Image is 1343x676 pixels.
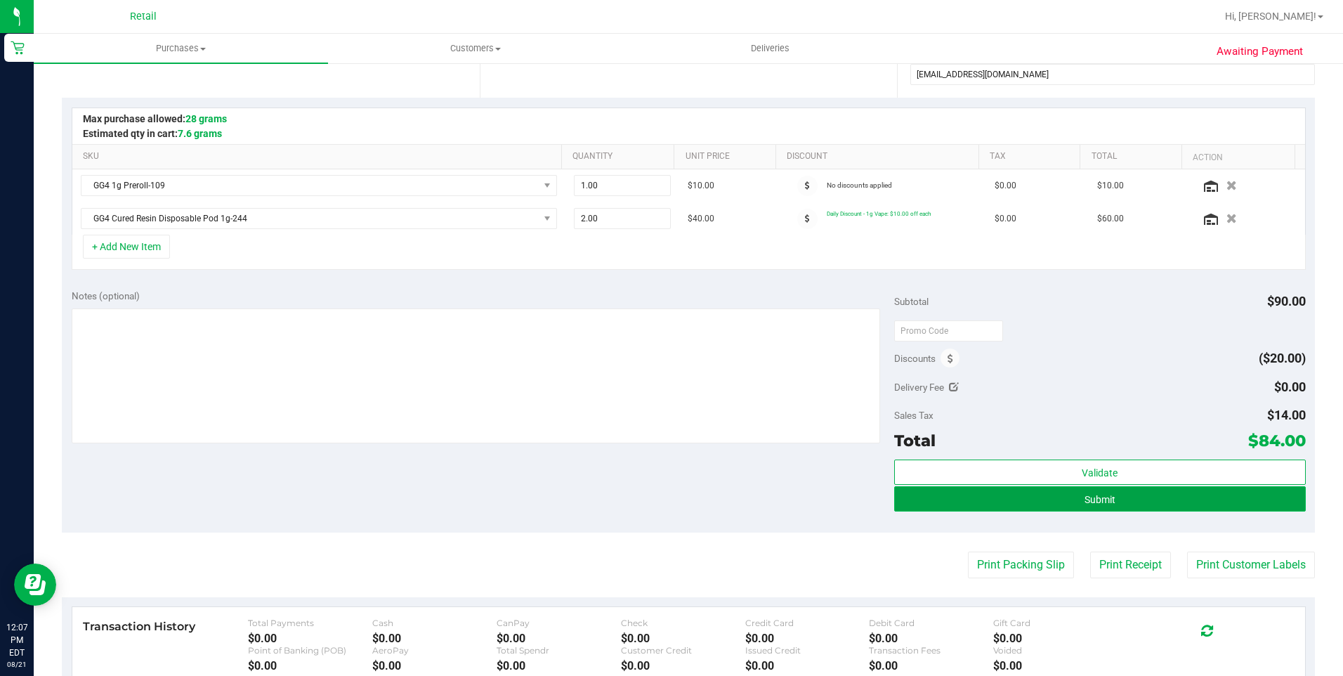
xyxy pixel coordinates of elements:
[248,632,372,645] div: $0.00
[894,486,1306,512] button: Submit
[894,460,1306,485] button: Validate
[623,34,917,63] a: Deliveries
[497,632,621,645] div: $0.00
[1097,179,1124,193] span: $10.00
[688,212,714,226] span: $40.00
[83,151,556,162] a: SKU
[869,618,993,628] div: Debit Card
[185,113,227,124] span: 28 grams
[178,128,222,139] span: 7.6 grams
[732,42,808,55] span: Deliveries
[1092,151,1177,162] a: Total
[11,41,25,55] inline-svg: Retail
[83,235,170,259] button: + Add New Item
[248,659,372,672] div: $0.00
[745,618,870,628] div: Credit Card
[621,632,745,645] div: $0.00
[34,34,328,63] a: Purchases
[1217,44,1303,60] span: Awaiting Payment
[81,176,539,195] span: GG4 1g Preroll-109
[869,645,993,656] div: Transaction Fees
[621,618,745,628] div: Check
[83,128,222,139] span: Estimated qty in cart:
[894,410,933,421] span: Sales Tax
[968,552,1074,578] button: Print Packing Slip
[1090,552,1171,578] button: Print Receipt
[869,632,993,645] div: $0.00
[686,151,771,162] a: Unit Price
[372,632,497,645] div: $0.00
[1082,467,1118,479] span: Validate
[81,209,539,228] span: GG4 Cured Resin Disposable Pod 1g-244
[827,210,931,217] span: Daily Discount - 1g Vape: $10.00 off each
[745,659,870,672] div: $0.00
[621,645,745,656] div: Customer Credit
[1248,431,1306,450] span: $84.00
[1267,294,1306,308] span: $90.00
[894,346,936,371] span: Discounts
[894,320,1003,342] input: Promo Code
[995,212,1016,226] span: $0.00
[1085,494,1115,505] span: Submit
[34,42,328,55] span: Purchases
[497,659,621,672] div: $0.00
[6,659,27,670] p: 08/21
[993,645,1118,656] div: Voided
[688,179,714,193] span: $10.00
[497,645,621,656] div: Total Spendr
[328,34,622,63] a: Customers
[745,632,870,645] div: $0.00
[787,151,973,162] a: Discount
[990,151,1075,162] a: Tax
[995,179,1016,193] span: $0.00
[894,431,936,450] span: Total
[572,151,669,162] a: Quantity
[1225,11,1316,22] span: Hi, [PERSON_NAME]!
[248,618,372,628] div: Total Payments
[130,11,157,22] span: Retail
[575,176,670,195] input: 1.00
[949,382,959,392] i: Edit Delivery Fee
[1187,552,1315,578] button: Print Customer Labels
[575,209,670,228] input: 2.00
[14,564,56,606] iframe: Resource center
[1259,351,1306,365] span: ($20.00)
[1097,212,1124,226] span: $60.00
[248,645,372,656] div: Point of Banking (POB)
[1274,379,1306,394] span: $0.00
[894,296,929,307] span: Subtotal
[81,175,557,196] span: NO DATA FOUND
[621,659,745,672] div: $0.00
[869,659,993,672] div: $0.00
[372,659,497,672] div: $0.00
[497,618,621,628] div: CanPay
[894,382,944,393] span: Delivery Fee
[372,618,497,628] div: Cash
[83,113,227,124] span: Max purchase allowed:
[827,181,892,189] span: No discounts applied
[993,618,1118,628] div: Gift Card
[72,290,140,301] span: Notes (optional)
[81,208,557,229] span: NO DATA FOUND
[372,645,497,656] div: AeroPay
[329,42,622,55] span: Customers
[1181,145,1295,170] th: Action
[993,659,1118,672] div: $0.00
[993,632,1118,645] div: $0.00
[745,645,870,656] div: Issued Credit
[1267,408,1306,422] span: $14.00
[6,621,27,659] p: 12:07 PM EDT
